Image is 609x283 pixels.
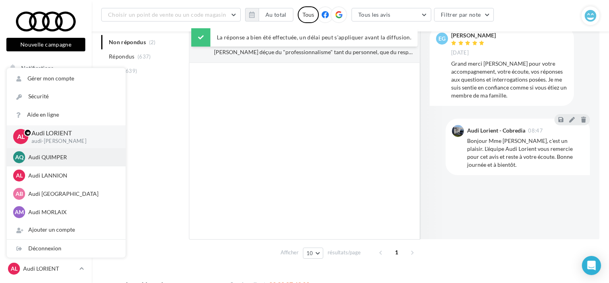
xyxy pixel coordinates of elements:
button: Tous les avis [352,8,431,21]
button: Filtrer par note [434,8,494,21]
div: Open Intercom Messenger [582,256,601,275]
p: Audi LORIENT [31,129,113,138]
p: Audi LORIENT [23,265,76,273]
div: [PERSON_NAME] déçue du "professionnalisme" tant du personnel, que du responsable pour une marque ... [214,48,413,56]
a: Campagnes [5,140,87,156]
button: Au total [245,8,293,21]
span: (639) [124,68,138,74]
div: [PERSON_NAME] [451,33,496,38]
p: audi-[PERSON_NAME] [31,138,113,145]
p: Audi [GEOGRAPHIC_DATA] [28,190,116,198]
p: Audi MORLAIX [28,208,116,216]
a: Boîte de réception31 [5,99,87,116]
span: Tous [109,67,121,75]
div: Ajouter un compte [7,221,126,239]
a: Aide en ligne [7,106,126,124]
button: Choisir un point de vente ou un code magasin [101,8,241,21]
div: La réponse a bien été effectuée, un délai peut s’appliquer avant la diffusion. [191,28,418,47]
span: AQ [15,153,24,161]
a: Opérations [5,80,87,96]
div: Tous [298,6,319,23]
div: Grand merci [PERSON_NAME] pour votre accompagnement, votre écoute, vos réponses aux questions et ... [451,60,568,100]
button: Au total [259,8,293,21]
p: Audi QUIMPER [28,153,116,161]
div: Audi Lorient - Cobredia [467,128,525,133]
span: Répondus [109,53,135,61]
div: Bonjour Mme [PERSON_NAME], c'est un plaisir. L'équipe Audi Lorient vous remercie pour cet avis et... [467,137,583,169]
a: Sécurité [7,88,126,105]
button: Notifications [5,60,84,76]
span: résultats/page [328,249,361,256]
span: 10 [306,250,313,256]
span: 1 [390,246,403,259]
button: Nouvelle campagne [6,38,85,51]
span: AB [16,190,23,198]
a: Gérer mon compte [7,70,126,88]
a: Médiathèque [5,159,87,176]
a: Visibilité en ligne [5,120,87,137]
button: 10 [303,248,323,259]
span: AM [15,208,24,216]
span: (637) [138,53,151,60]
p: Audi LANNION [28,172,116,180]
span: Choisir un point de vente ou un code magasin [108,11,226,18]
span: 08:47 [528,128,543,133]
div: Déconnexion [7,240,126,258]
span: AL [17,132,25,141]
span: Notifications [21,64,53,71]
span: AL [11,265,18,273]
span: Tous les avis [358,11,391,18]
span: [DATE] [451,49,469,57]
span: EG [438,35,446,43]
a: AL Audi LORIENT [6,261,85,276]
span: AL [16,172,23,180]
span: Afficher [281,249,299,256]
a: PLV et print personnalisable [5,179,87,203]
